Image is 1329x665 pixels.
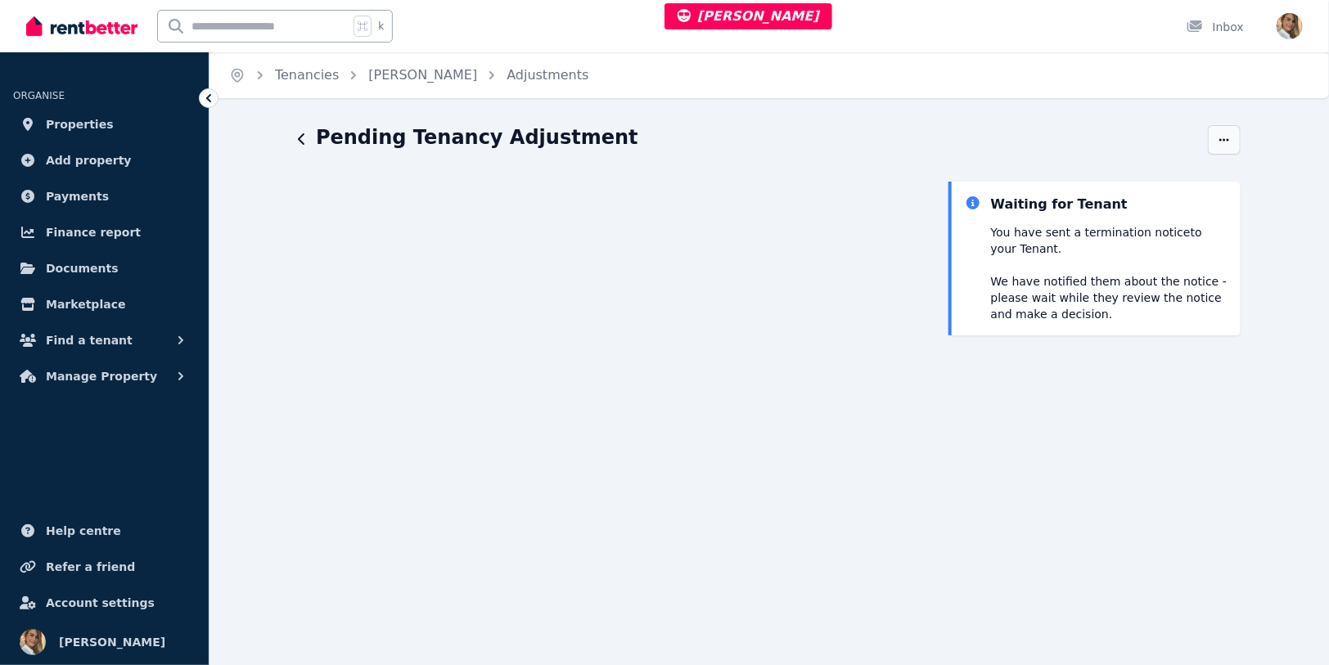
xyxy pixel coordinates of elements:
[378,20,384,33] span: k
[209,52,609,98] nav: Breadcrumb
[13,216,196,249] a: Finance report
[13,252,196,285] a: Documents
[46,593,155,613] span: Account settings
[46,115,114,134] span: Properties
[1187,19,1244,35] div: Inbox
[1277,13,1303,39] img: Jodie Cartmer
[13,360,196,393] button: Manage Property
[1085,226,1191,239] span: Termination notice
[59,632,165,652] span: [PERSON_NAME]
[991,273,1228,322] p: We have notified them about the notice - please wait while they review the notice and make a deci...
[13,324,196,357] button: Find a tenant
[13,586,196,619] a: Account settings
[13,144,196,177] a: Add property
[46,151,132,170] span: Add property
[13,90,65,101] span: ORGANISE
[13,108,196,141] a: Properties
[316,124,638,151] h1: Pending Tenancy Adjustment
[991,195,1128,214] div: Waiting for Tenant
[368,67,477,83] a: [PERSON_NAME]
[46,557,135,577] span: Refer a friend
[46,521,121,541] span: Help centre
[275,67,339,83] a: Tenancies
[46,294,125,314] span: Marketplace
[507,67,588,83] a: Adjustments
[26,14,137,38] img: RentBetter
[991,224,1228,257] p: You have sent a to your Tenant .
[46,222,141,242] span: Finance report
[13,288,196,321] a: Marketplace
[13,180,196,213] a: Payments
[46,330,133,350] span: Find a tenant
[13,550,196,583] a: Refer a friend
[678,8,819,24] span: [PERSON_NAME]
[46,186,109,206] span: Payments
[46,366,157,386] span: Manage Property
[46,258,119,278] span: Documents
[20,629,46,655] img: Jodie Cartmer
[13,514,196,547] a: Help centre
